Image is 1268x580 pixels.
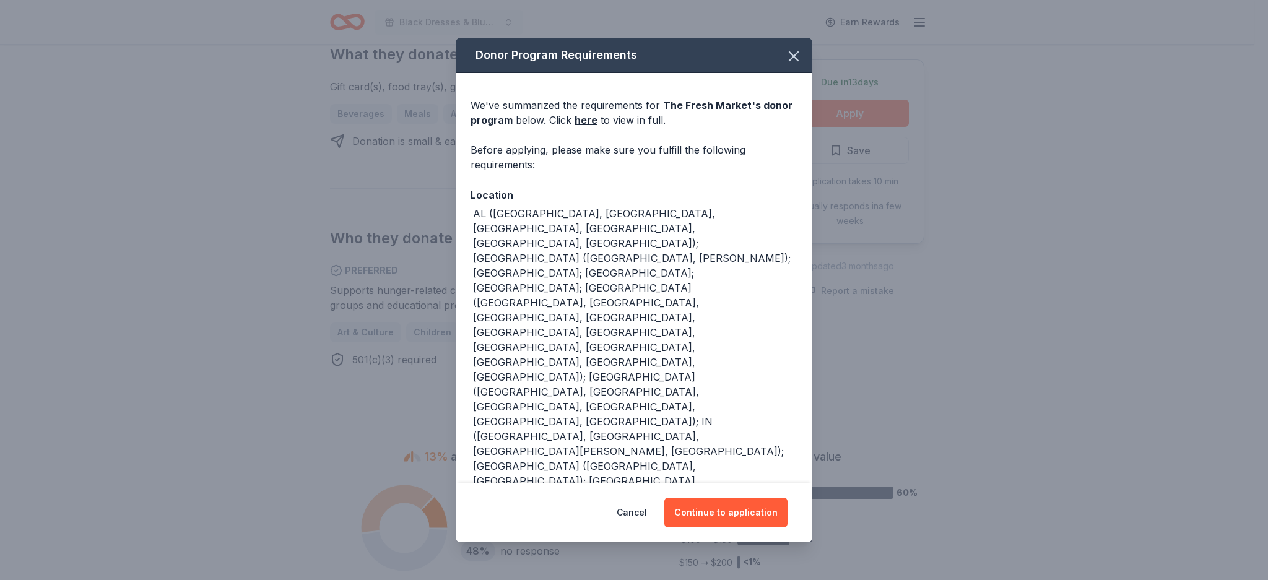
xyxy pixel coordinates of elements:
[664,498,788,527] button: Continue to application
[617,498,647,527] button: Cancel
[575,113,597,128] a: here
[471,142,797,172] div: Before applying, please make sure you fulfill the following requirements:
[456,38,812,73] div: Donor Program Requirements
[471,187,797,203] div: Location
[471,98,797,128] div: We've summarized the requirements for below. Click to view in full.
